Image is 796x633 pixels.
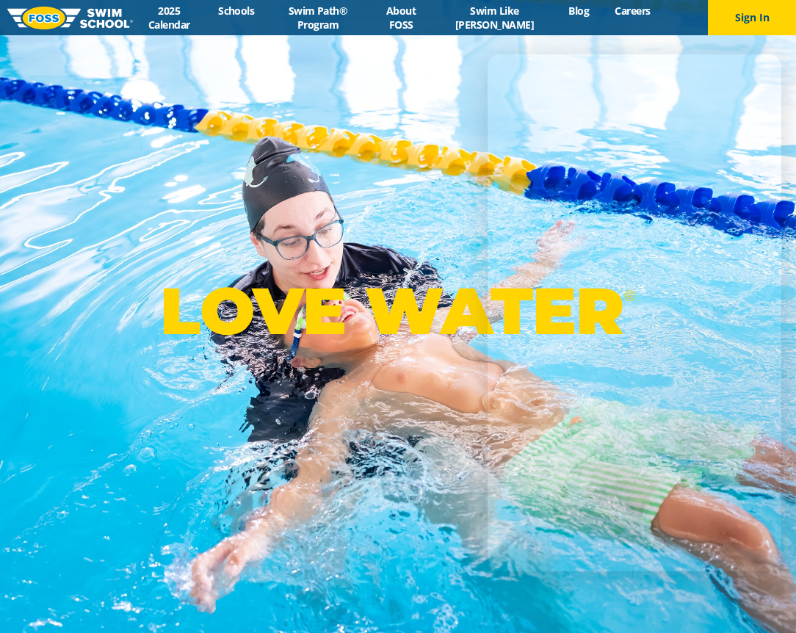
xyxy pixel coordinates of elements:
a: 2025 Calendar [133,4,206,32]
iframe: Intercom live chat [488,54,781,571]
a: About FOSS [369,4,433,32]
iframe: Intercom live chat [746,583,781,618]
a: Swim Path® Program [267,4,369,32]
img: FOSS Swim School Logo [7,7,133,29]
a: Swim Like [PERSON_NAME] [433,4,556,32]
p: LOVE WATER [160,272,635,350]
a: Careers [602,4,663,18]
a: Schools [206,4,267,18]
a: Blog [556,4,602,18]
